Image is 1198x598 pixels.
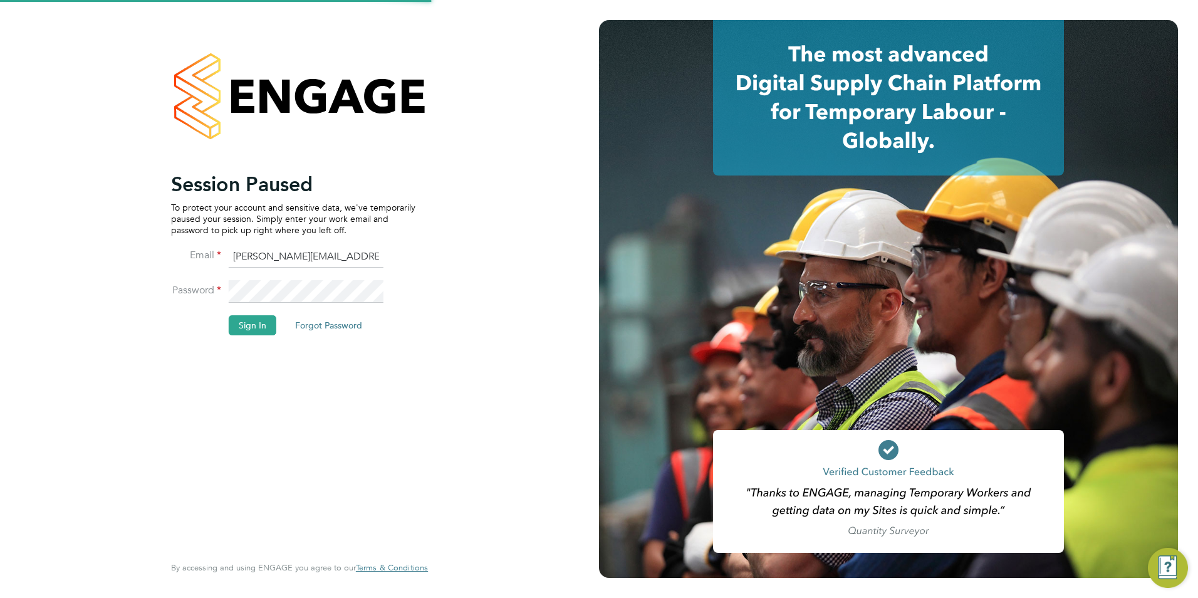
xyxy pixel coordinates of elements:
p: To protect your account and sensitive data, we've temporarily paused your session. Simply enter y... [171,202,415,236]
input: Enter your work email... [229,246,383,268]
button: Engage Resource Center [1148,548,1188,588]
h2: Session Paused [171,172,415,197]
label: Password [171,284,221,297]
label: Email [171,249,221,262]
span: Terms & Conditions [356,562,428,573]
a: Terms & Conditions [356,563,428,573]
button: Forgot Password [285,315,372,335]
button: Sign In [229,315,276,335]
span: By accessing and using ENGAGE you agree to our [171,562,428,573]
